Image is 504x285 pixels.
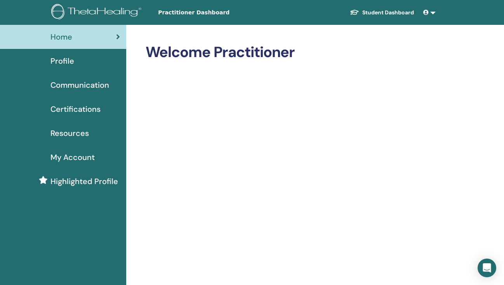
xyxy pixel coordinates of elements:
span: Resources [50,127,89,139]
span: Highlighted Profile [50,176,118,187]
span: Communication [50,79,109,91]
img: logo.png [51,4,144,21]
span: Profile [50,55,74,67]
span: Practitioner Dashboard [158,9,275,17]
span: Certifications [50,103,101,115]
a: Student Dashboard [344,5,420,20]
span: My Account [50,151,95,163]
div: Open Intercom Messenger [478,259,496,277]
span: Home [50,31,72,43]
img: graduation-cap-white.svg [350,9,359,16]
h2: Welcome Practitioner [146,43,434,61]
